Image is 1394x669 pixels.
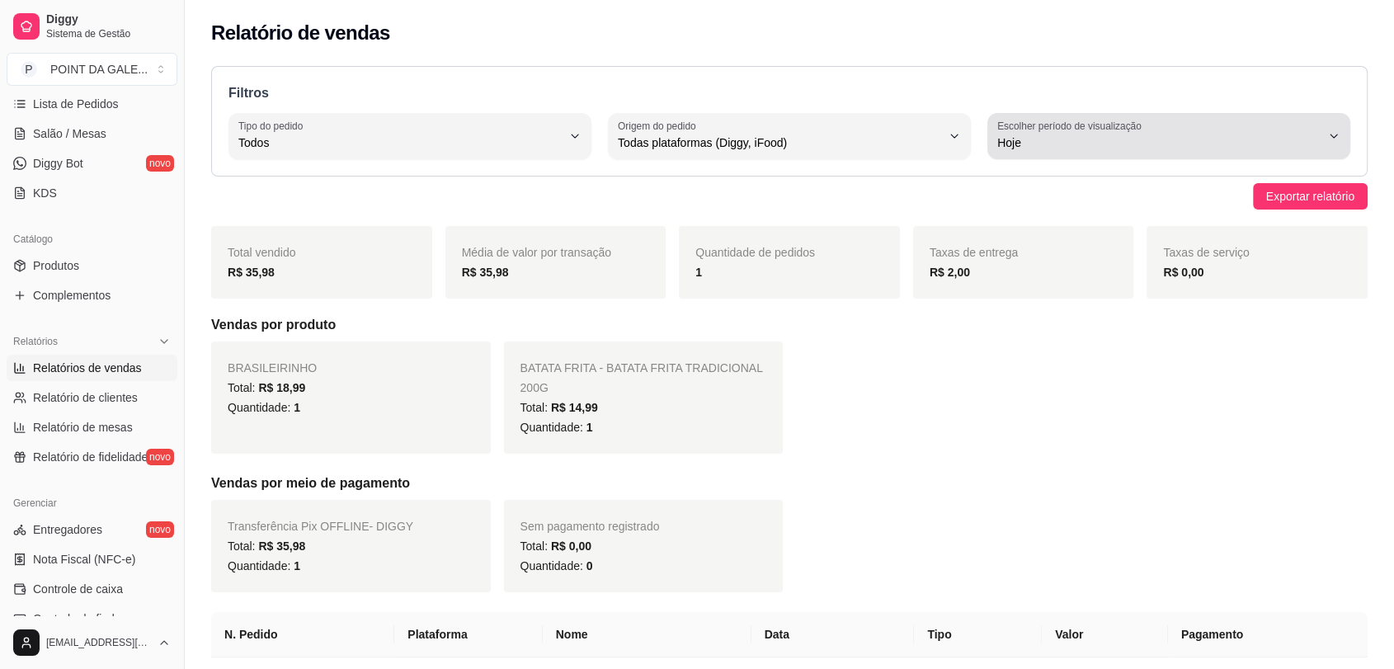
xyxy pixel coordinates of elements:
span: Salão / Mesas [33,125,106,142]
strong: 1 [695,266,702,279]
span: Lista de Pedidos [33,96,119,112]
strong: R$ 0,00 [1163,266,1203,279]
span: R$ 0,00 [551,539,591,553]
span: 1 [294,559,300,572]
span: Transferência Pix OFFLINE - DIGGY [228,520,413,533]
div: Catálogo [7,226,177,252]
span: Relatório de fidelidade [33,449,148,465]
span: R$ 18,99 [258,381,305,394]
span: Quantidade: [228,401,300,414]
span: KDS [33,185,57,201]
span: Quantidade: [228,559,300,572]
span: Total: [520,401,598,414]
span: Todos [238,134,562,151]
span: 1 [294,401,300,414]
a: Relatórios de vendas [7,355,177,381]
h5: Vendas por produto [211,315,1368,335]
span: R$ 35,98 [258,539,305,553]
th: N. Pedido [211,612,394,657]
span: Total: [520,539,591,553]
span: Relatórios de vendas [33,360,142,376]
button: [EMAIL_ADDRESS][DOMAIN_NAME] [7,623,177,662]
span: Produtos [33,257,79,274]
h5: Vendas por meio de pagamento [211,473,1368,493]
a: Lista de Pedidos [7,91,177,117]
th: Tipo [914,612,1042,657]
span: Total: [228,381,305,394]
th: Data [751,612,915,657]
span: 1 [586,421,593,434]
span: Quantidade de pedidos [695,246,815,259]
div: Gerenciar [7,490,177,516]
a: Nota Fiscal (NFC-e) [7,546,177,572]
span: Controle de fiado [33,610,121,627]
span: Nota Fiscal (NFC-e) [33,551,135,568]
a: Controle de fiado [7,605,177,632]
a: Produtos [7,252,177,279]
label: Origem do pedido [618,119,701,133]
th: Nome [543,612,751,657]
button: Select a team [7,53,177,86]
span: Sem pagamento registrado [520,520,660,533]
span: Exportar relatório [1266,187,1354,205]
label: Escolher período de visualização [997,119,1147,133]
a: Diggy Botnovo [7,150,177,177]
strong: R$ 35,98 [228,266,275,279]
th: Valor [1042,612,1168,657]
span: Média de valor por transação [462,246,611,259]
span: Quantidade: [520,559,593,572]
span: Relatório de mesas [33,419,133,436]
a: DiggySistema de Gestão [7,7,177,46]
span: Relatórios [13,335,58,348]
span: BRASILEIRINHO [228,361,317,375]
span: Total vendido [228,246,296,259]
span: Taxas de serviço [1163,246,1249,259]
span: Taxas de entrega [930,246,1018,259]
label: Tipo do pedido [238,119,308,133]
button: Escolher período de visualizaçãoHoje [987,113,1350,159]
span: Quantidade: [520,421,593,434]
strong: R$ 35,98 [462,266,509,279]
a: Relatório de mesas [7,414,177,441]
span: Diggy Bot [33,155,83,172]
p: Filtros [228,83,1350,103]
span: Todas plataformas (Diggy, iFood) [618,134,941,151]
a: Salão / Mesas [7,120,177,147]
span: R$ 14,99 [551,401,598,414]
span: Diggy [46,12,171,27]
span: Hoje [997,134,1321,151]
span: P [21,61,37,78]
span: Relatório de clientes [33,389,138,406]
span: BATATA FRITA - BATATA FRITA TRADICIONAL 200G [520,361,763,394]
th: Plataforma [394,612,542,657]
a: Controle de caixa [7,576,177,602]
span: Controle de caixa [33,581,123,597]
button: Tipo do pedidoTodos [228,113,591,159]
a: KDS [7,180,177,206]
strong: R$ 2,00 [930,266,970,279]
button: Exportar relatório [1253,183,1368,210]
span: Entregadores [33,521,102,538]
h2: Relatório de vendas [211,20,390,46]
th: Pagamento [1168,612,1368,657]
span: Sistema de Gestão [46,27,171,40]
button: Origem do pedidoTodas plataformas (Diggy, iFood) [608,113,971,159]
span: 0 [586,559,593,572]
a: Relatório de clientes [7,384,177,411]
a: Entregadoresnovo [7,516,177,543]
span: Complementos [33,287,111,304]
span: Total: [228,539,305,553]
a: Complementos [7,282,177,309]
span: [EMAIL_ADDRESS][DOMAIN_NAME] [46,636,151,649]
div: POINT DA GALE ... [50,61,148,78]
a: Relatório de fidelidadenovo [7,444,177,470]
